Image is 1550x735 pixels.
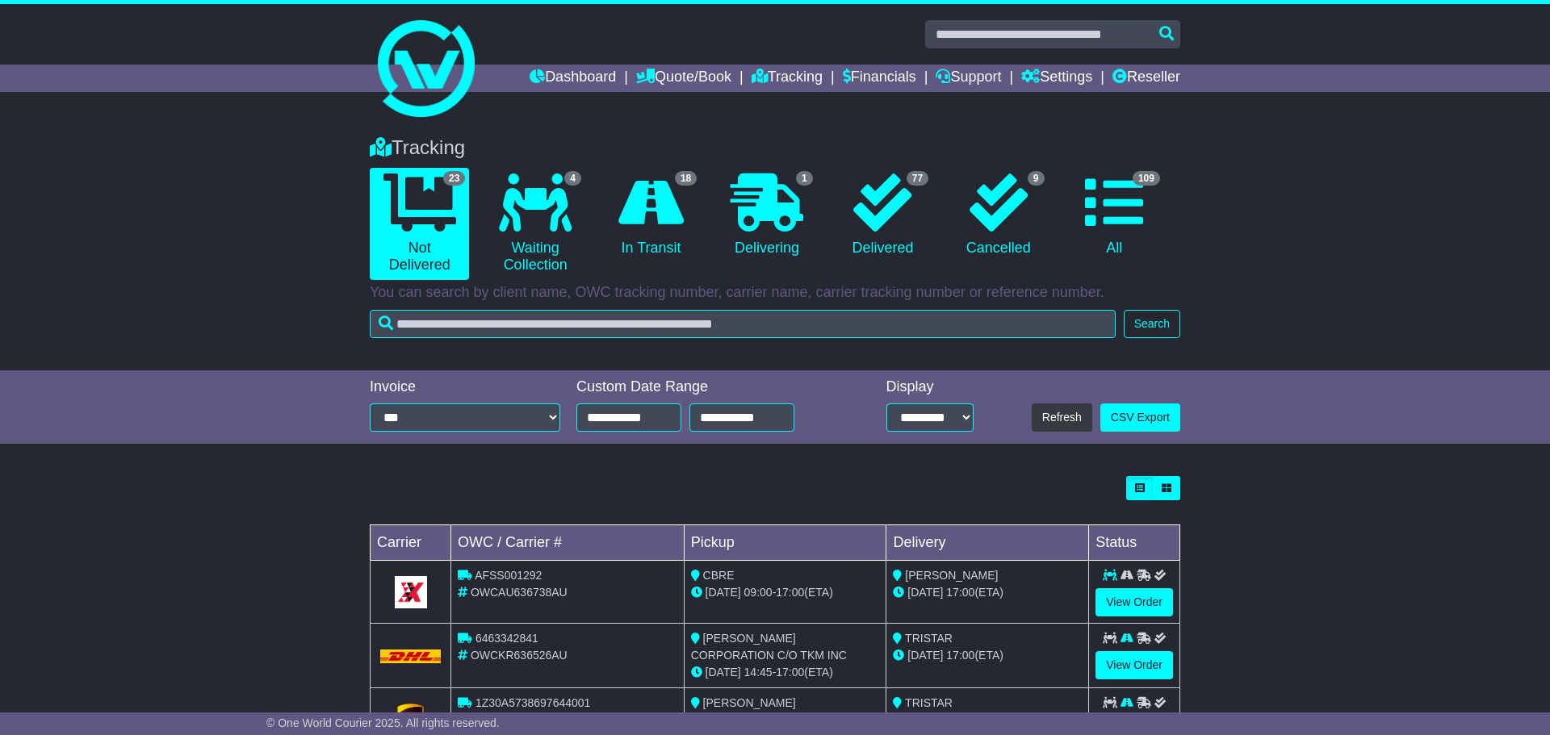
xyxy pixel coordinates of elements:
span: 77 [907,171,928,186]
span: 23 [443,171,465,186]
div: Invoice [370,378,560,396]
span: 4 [564,171,581,186]
span: OWCAU636738AU [471,586,568,599]
span: 17:00 [946,649,974,662]
a: Financials [843,65,916,92]
a: 4 Waiting Collection [485,168,584,280]
span: OWCKR636526AU [471,649,568,662]
span: [PERSON_NAME] [905,569,998,582]
a: Tracking [752,65,823,92]
button: Refresh [1032,403,1092,432]
a: Settings [1021,65,1092,92]
span: 1Z30A5738697644001 [475,696,590,709]
a: 9 Cancelled [949,168,1048,263]
a: View Order [1095,588,1173,616]
p: You can search by client name, OWC tracking number, carrier name, carrier tracking number or refe... [370,284,1180,302]
span: TRISTAR [905,632,953,645]
td: Delivery [886,525,1089,561]
a: Quote/Book [636,65,731,92]
td: Status [1089,525,1180,561]
div: (ETA) [893,647,1082,664]
span: 6463342841 [475,632,538,645]
span: 09:00 [744,586,773,599]
a: CSV Export [1100,403,1180,432]
span: [DATE] [907,649,943,662]
a: View Order [1095,651,1173,679]
a: 77 Delivered [833,168,932,263]
span: 14:45 [744,666,773,679]
a: 18 In Transit [601,168,701,263]
div: - (ETA) [691,664,880,681]
a: 23 Not Delivered [370,168,469,280]
span: TRISTAR [905,696,953,709]
span: [PERSON_NAME] CORPORATION C/O TKM INC [691,632,847,662]
span: [DATE] [706,586,741,599]
a: Reseller [1112,65,1180,92]
a: Dashboard [530,65,616,92]
span: © One World Courier 2025. All rights reserved. [266,716,500,729]
div: Tracking [362,136,1188,160]
button: Search [1124,310,1180,338]
div: - (ETA) [691,584,880,601]
span: 17:00 [776,666,804,679]
a: 1 Delivering [717,168,816,263]
img: DHL.png [380,649,441,662]
a: Support [936,65,1001,92]
div: Custom Date Range [576,378,836,396]
img: GetCarrierServiceLogo [395,576,427,608]
a: 109 All [1065,168,1164,263]
span: [DATE] [706,666,741,679]
td: Carrier [371,525,451,561]
span: CBRE [703,569,735,582]
span: 17:00 [776,586,804,599]
span: 9 [1028,171,1045,186]
span: AFSS001292 [475,569,542,582]
td: OWC / Carrier # [451,525,685,561]
span: [DATE] [907,586,943,599]
td: Pickup [684,525,886,561]
div: Display [886,378,974,396]
span: [PERSON_NAME] [703,696,796,709]
span: 1 [796,171,813,186]
div: (ETA) [893,584,1082,601]
span: 109 [1133,171,1160,186]
span: 17:00 [946,586,974,599]
span: 18 [675,171,697,186]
